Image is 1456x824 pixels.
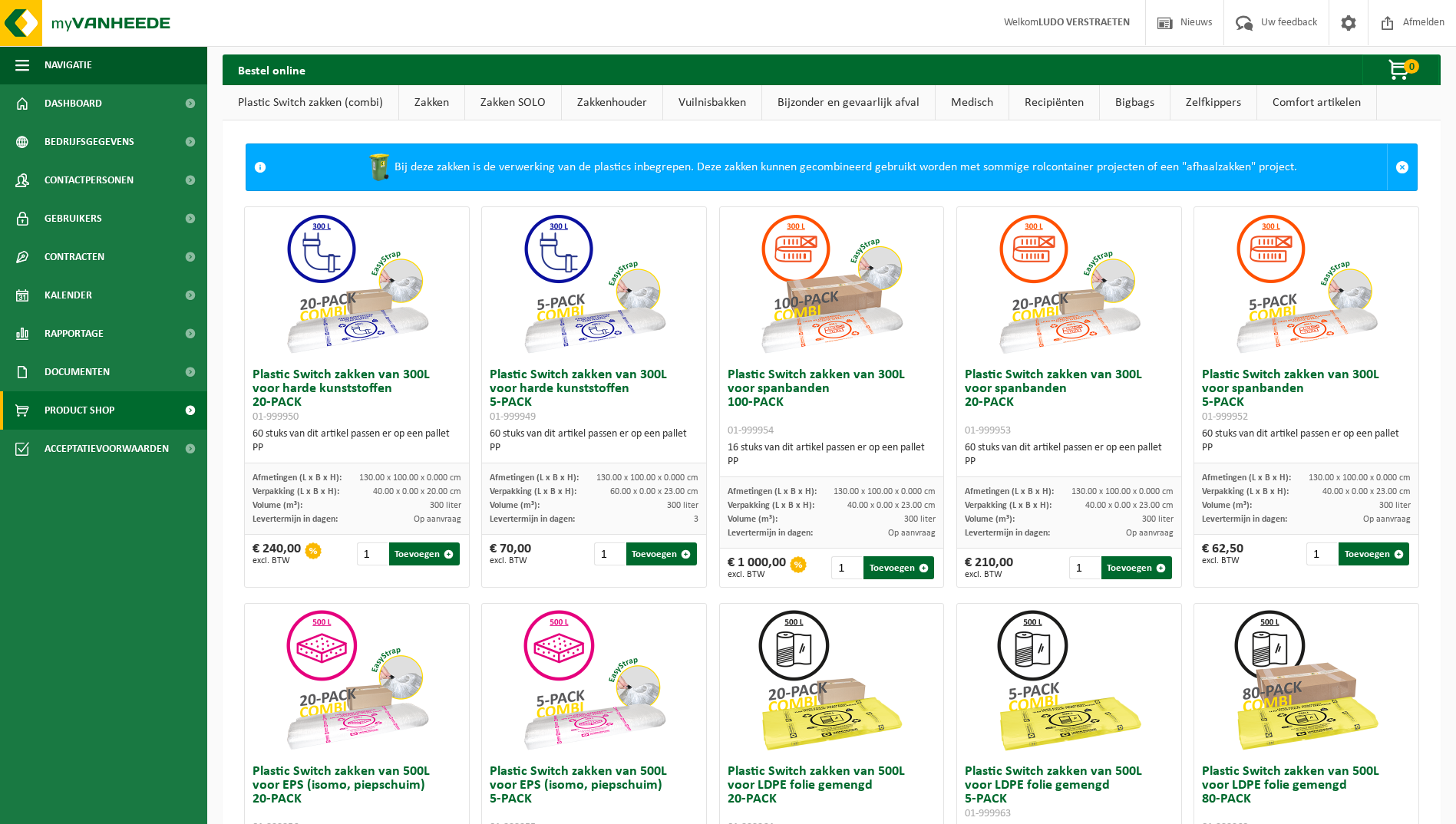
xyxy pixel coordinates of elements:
[490,556,531,565] span: excl. BTW
[965,570,1013,579] span: excl. BTW
[965,765,1174,820] h3: Plastic Switch zakken van 500L voor LDPE folie gemengd 5-PACK
[594,542,625,565] input: 1
[1202,411,1248,423] span: 01-999952
[610,487,698,496] span: 60.00 x 0.00 x 23.00 cm
[728,529,813,538] span: Levertermijn in dagen:
[45,238,104,276] span: Contracten
[965,501,1052,510] span: Verpakking (L x B x H):
[399,85,464,120] a: Zakken
[754,604,908,757] img: 01-999964
[1100,85,1170,120] a: Bigbags
[728,501,814,510] span: Verpakking (L x B x H):
[1038,17,1130,28] strong: LUDO VERSTRAETEN
[965,556,1013,579] div: € 210,00
[1322,487,1411,496] span: 40.00 x 0.00 x 23.00 cm
[45,276,92,315] span: Kalender
[904,515,936,524] span: 300 liter
[45,391,114,430] span: Product Shop
[965,455,1174,469] div: PP
[596,473,698,483] span: 130.00 x 100.00 x 0.000 cm
[1404,59,1419,74] span: 0
[253,515,338,524] span: Levertermijn in dagen:
[253,542,301,565] div: € 240,00
[1202,427,1411,455] div: 60 stuks van dit artikel passen er op een pallet
[728,455,936,469] div: PP
[517,604,671,757] img: 01-999955
[626,542,697,565] button: Toevoegen
[965,425,1011,437] span: 01-999953
[280,207,434,361] img: 01-999950
[1009,85,1099,120] a: Recipiënten
[223,54,321,84] h2: Bestel online
[253,487,339,496] span: Verpakking (L x B x H):
[888,529,936,538] span: Op aanvraag
[728,515,778,524] span: Volume (m³):
[728,368,936,437] h3: Plastic Switch zakken van 300L voor spanbanden 100-PACK
[728,441,936,469] div: 16 stuks van dit artikel passen er op een pallet
[45,353,110,391] span: Documenten
[490,427,698,455] div: 60 stuks van dit artikel passen er op een pallet
[965,487,1054,496] span: Afmetingen (L x B x H):
[694,515,698,524] span: 3
[253,411,299,423] span: 01-999950
[965,529,1050,538] span: Levertermijn in dagen:
[754,207,908,361] img: 01-999954
[992,604,1146,757] img: 01-999963
[762,85,935,120] a: Bijzonder en gevaarlijk afval
[667,501,698,510] span: 300 liter
[728,425,774,437] span: 01-999954
[490,368,698,424] h3: Plastic Switch zakken van 300L voor harde kunststoffen 5-PACK
[1362,54,1439,85] button: 0
[728,570,786,579] span: excl. BTW
[45,161,134,199] span: Contactpersonen
[359,473,461,483] span: 130.00 x 100.00 x 0.000 cm
[847,501,936,510] span: 40.00 x 0.00 x 23.00 cm
[253,473,342,483] span: Afmetingen (L x B x H):
[1230,207,1383,361] img: 01-999952
[1309,473,1411,483] span: 130.00 x 100.00 x 0.000 cm
[834,487,936,496] span: 130.00 x 100.00 x 0.000 cm
[1202,501,1252,510] span: Volume (m³):
[831,556,862,579] input: 1
[253,556,301,565] span: excl. BTW
[728,487,817,496] span: Afmetingen (L x B x H):
[253,368,461,424] h3: Plastic Switch zakken van 300L voor harde kunststoffen 20-PACK
[45,123,134,161] span: Bedrijfsgegevens
[490,501,540,510] span: Volume (m³):
[1202,441,1411,455] div: PP
[430,501,461,510] span: 300 liter
[663,85,761,120] a: Vuilnisbakken
[45,84,102,123] span: Dashboard
[253,501,302,510] span: Volume (m³):
[490,487,576,496] span: Verpakking (L x B x H):
[1202,473,1291,483] span: Afmetingen (L x B x H):
[517,207,671,361] img: 01-999949
[414,515,461,524] span: Op aanvraag
[1202,487,1289,496] span: Verpakking (L x B x H):
[280,604,434,757] img: 01-999956
[965,515,1015,524] span: Volume (m³):
[1071,487,1174,496] span: 130.00 x 100.00 x 0.000 cm
[465,85,561,120] a: Zakken SOLO
[357,542,388,565] input: 1
[490,542,531,565] div: € 70,00
[1306,542,1337,565] input: 1
[274,144,1387,190] div: Bij deze zakken is de verwerking van de plastics inbegrepen. Deze zakken kunnen gecombineerd gebr...
[373,487,461,496] span: 40.00 x 0.00 x 20.00 cm
[965,368,1174,437] h3: Plastic Switch zakken van 300L voor spanbanden 20-PACK
[1202,556,1243,565] span: excl. BTW
[490,411,536,423] span: 01-999949
[490,473,579,483] span: Afmetingen (L x B x H):
[223,85,398,120] a: Plastic Switch zakken (combi)
[1202,368,1411,424] h3: Plastic Switch zakken van 300L voor spanbanden 5-PACK
[1069,556,1100,579] input: 1
[1363,515,1411,524] span: Op aanvraag
[45,315,104,353] span: Rapportage
[728,556,786,579] div: € 1 000,00
[1257,85,1376,120] a: Comfort artikelen
[45,430,169,468] span: Acceptatievoorwaarden
[1101,556,1172,579] button: Toevoegen
[1142,515,1174,524] span: 300 liter
[1170,85,1256,120] a: Zelfkippers
[1339,542,1409,565] button: Toevoegen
